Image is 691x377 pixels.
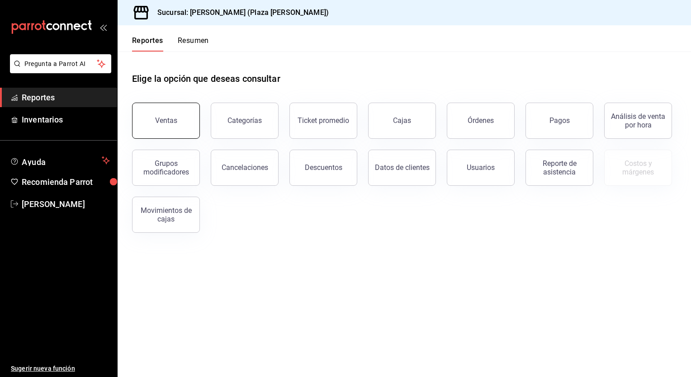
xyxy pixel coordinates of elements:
button: Contrata inventarios para ver este reporte [604,150,672,186]
div: Pestañas de navegación [132,36,209,52]
div: Costos y márgenes [610,159,666,176]
div: Órdenes [468,116,494,125]
button: Cancelaciones [211,150,279,186]
div: Pagos [549,116,570,125]
div: Grupos modificadores [138,159,194,176]
button: Resumen [178,36,209,52]
font: Recomienda Parrot [22,177,93,187]
button: open_drawer_menu [99,24,107,31]
div: Ticket promedio [298,116,349,125]
button: Ventas [132,103,200,139]
a: Cajas [368,103,436,139]
button: Análisis de venta por hora [604,103,672,139]
a: Pregunta a Parrot AI [6,66,111,75]
div: Usuarios [467,163,495,172]
div: Reporte de asistencia [531,159,587,176]
font: [PERSON_NAME] [22,199,85,209]
div: Descuentos [305,163,342,172]
font: Sugerir nueva función [11,365,75,372]
button: Categorías [211,103,279,139]
font: Reportes [132,36,163,45]
div: Datos de clientes [375,163,430,172]
div: Análisis de venta por hora [610,112,666,129]
h3: Sucursal: [PERSON_NAME] (Plaza [PERSON_NAME]) [150,7,329,18]
div: Cajas [393,115,412,126]
div: Ventas [155,116,177,125]
span: Ayuda [22,155,98,166]
button: Datos de clientes [368,150,436,186]
button: Usuarios [447,150,515,186]
button: Reporte de asistencia [525,150,593,186]
font: Reportes [22,93,55,102]
button: Descuentos [289,150,357,186]
div: Cancelaciones [222,163,268,172]
font: Inventarios [22,115,63,124]
div: Categorías [227,116,262,125]
button: Ticket promedio [289,103,357,139]
span: Pregunta a Parrot AI [24,59,97,69]
button: Movimientos de cajas [132,197,200,233]
button: Pregunta a Parrot AI [10,54,111,73]
button: Pagos [525,103,593,139]
h1: Elige la opción que deseas consultar [132,72,280,85]
button: Grupos modificadores [132,150,200,186]
button: Órdenes [447,103,515,139]
div: Movimientos de cajas [138,206,194,223]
